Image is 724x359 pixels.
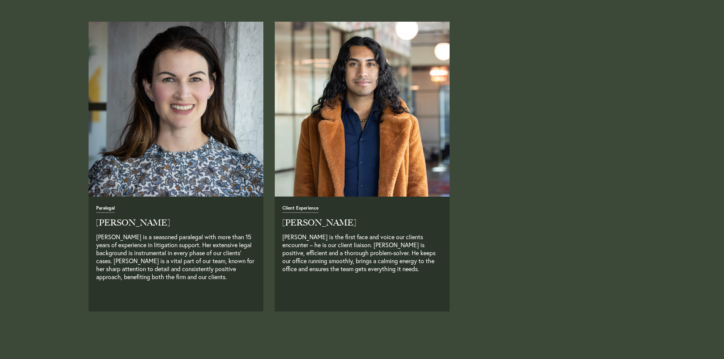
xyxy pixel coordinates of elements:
span: Client Experience [282,206,318,213]
p: [PERSON_NAME] is a seasoned paralegal with more than 15 years of experience in litigation support... [96,233,256,289]
img: susan_gadberry.jpg [89,22,263,197]
h2: [PERSON_NAME] [282,219,442,227]
p: [PERSON_NAME] is the first face and voice our clients encounter – he is our client liaison. [PERS... [282,233,442,289]
span: Paralegal [96,206,115,213]
a: Read Full Bio [96,294,98,302]
a: Read Full Bio [282,294,284,302]
h2: [PERSON_NAME] [96,219,256,227]
img: aaron-headshot.jpg [275,22,450,197]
